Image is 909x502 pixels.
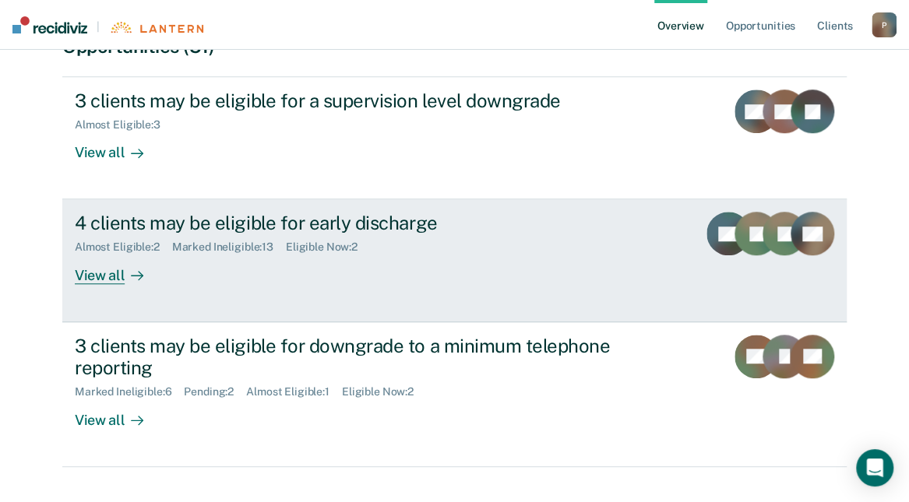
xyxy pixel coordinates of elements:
div: Almost Eligible : 2 [75,240,172,254]
div: 3 clients may be eligible for a supervision level downgrade [75,90,622,112]
div: Eligible Now : 2 [342,385,426,398]
div: 3 clients may be eligible for downgrade to a minimum telephone reporting [75,335,622,380]
button: P [872,12,897,37]
a: | [12,16,203,33]
div: Pending : 2 [184,385,246,398]
img: Recidiviz [12,16,87,33]
div: Almost Eligible : 3 [75,118,173,132]
div: 4 clients may be eligible for early discharge [75,212,622,234]
div: Open Intercom Messenger [856,449,893,486]
div: View all [75,132,162,162]
a: 3 clients may be eligible for a supervision level downgradeAlmost Eligible:3View all [62,76,847,199]
a: 3 clients may be eligible for downgrade to a minimum telephone reportingMarked Ineligible:6Pendin... [62,322,847,467]
div: View all [75,398,162,429]
div: View all [75,254,162,284]
div: Almost Eligible : 1 [246,385,342,398]
img: Lantern [109,22,203,33]
div: Eligible Now : 2 [286,240,370,254]
a: 4 clients may be eligible for early dischargeAlmost Eligible:2Marked Ineligible:13Eligible Now:2V... [62,199,847,321]
div: Marked Ineligible : 6 [75,385,184,398]
div: Marked Ineligible : 13 [172,240,286,254]
span: | [87,20,109,33]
